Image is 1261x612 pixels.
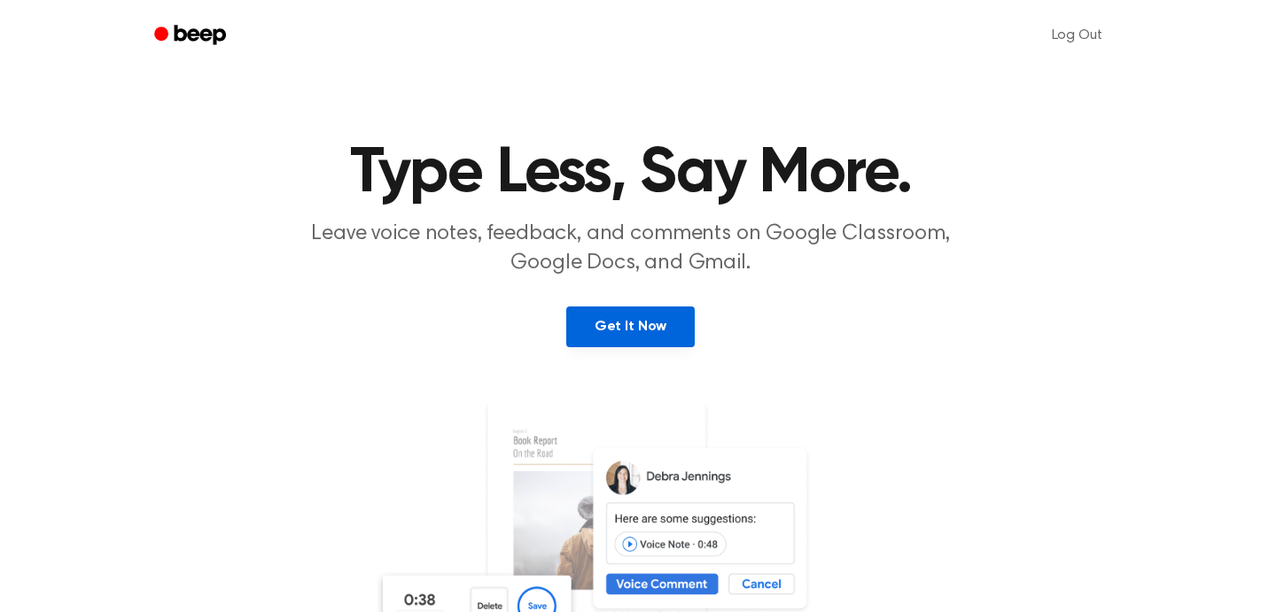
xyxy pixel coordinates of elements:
a: Log Out [1034,14,1120,57]
p: Leave voice notes, feedback, and comments on Google Classroom, Google Docs, and Gmail. [291,220,971,278]
a: Beep [142,19,242,53]
a: Get It Now [566,306,695,347]
h1: Type Less, Say More. [177,142,1085,205]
